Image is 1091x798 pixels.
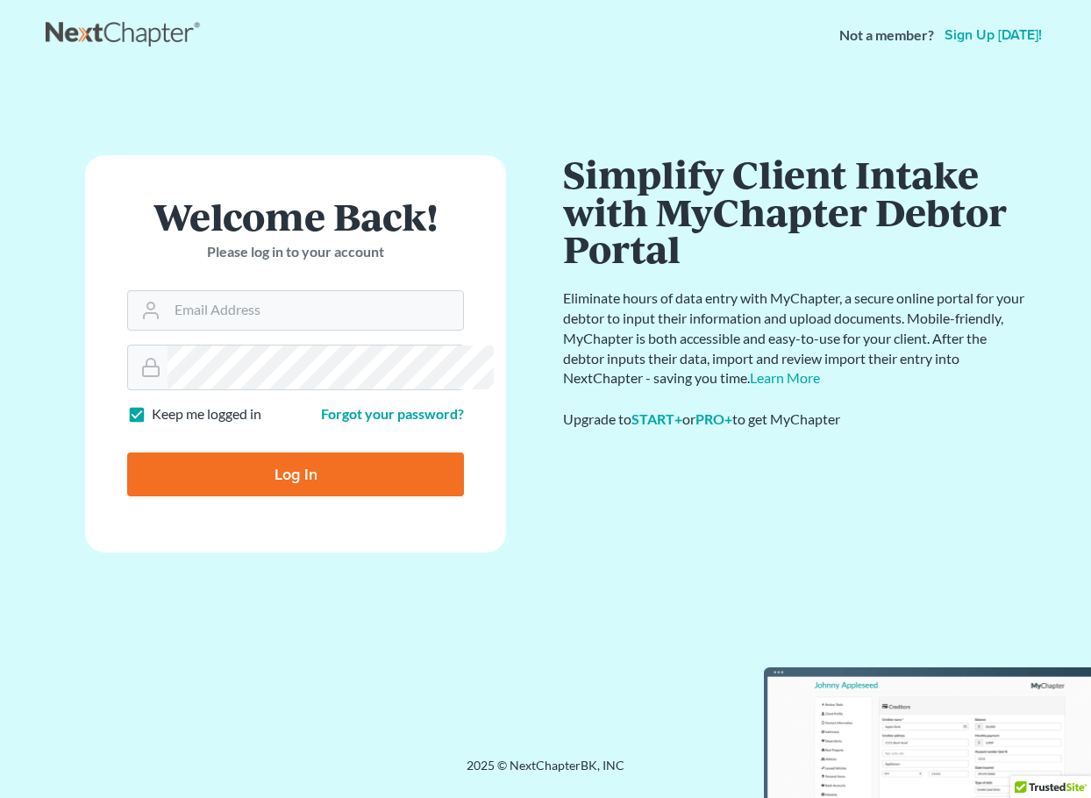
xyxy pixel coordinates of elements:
[127,197,464,235] h1: Welcome Back!
[695,410,732,427] a: PRO+
[563,155,1028,267] h1: Simplify Client Intake with MyChapter Debtor Portal
[631,410,682,427] a: START+
[127,452,464,496] input: Log In
[839,25,934,46] strong: Not a member?
[152,404,261,424] label: Keep me logged in
[750,369,820,386] a: Learn More
[46,757,1045,788] div: 2025 © NextChapterBK, INC
[941,28,1045,42] a: Sign up [DATE]!
[563,289,1028,388] p: Eliminate hours of data entry with MyChapter, a secure online portal for your debtor to input the...
[127,242,464,262] p: Please log in to your account
[168,291,463,330] input: Email Address
[563,410,1028,430] div: Upgrade to or to get MyChapter
[321,405,464,422] a: Forgot your password?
